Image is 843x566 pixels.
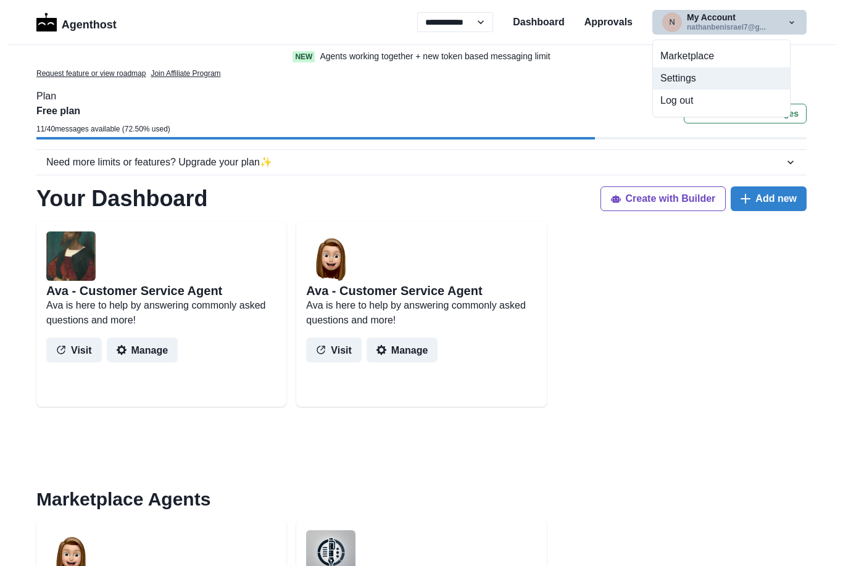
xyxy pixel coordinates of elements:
h1: Your Dashboard [36,185,207,212]
a: Purchase more messages [684,104,807,137]
button: Need more limits or features? Upgrade your plan✨ [36,150,807,175]
button: Settings [653,67,790,89]
p: Agents working together + new token based messaging limit [320,50,550,63]
a: Dashboard [513,15,565,30]
p: Ava is here to help by answering commonly asked questions and more! [306,298,536,328]
button: Manage [107,338,178,362]
a: NewAgents working together + new token based messaging limit [267,50,576,63]
a: LogoAgenthost [36,12,117,33]
button: Visit [46,338,102,362]
button: Add new [731,186,807,211]
button: Create with Builder [600,186,726,211]
h2: Ava - Customer Service Agent [306,283,482,298]
span: New [293,51,315,62]
img: user%2F2%2Fb7ac5808-39ff-453c-8ce1-b371fabf5c1b [306,231,355,281]
img: user%2F5294%2F7cc08ebf-0007-4078-a041-c561c43471d0 [46,231,96,281]
button: Manage [367,338,438,362]
p: 11 / 40 messages available ( 72.50 % used) [36,123,170,135]
img: Logo [36,13,57,31]
p: Ava is here to help by answering commonly asked questions and more! [46,298,276,328]
p: Plan [36,89,807,104]
div: Need more limits or features? Upgrade your plan ✨ [46,155,784,170]
a: Approvals [584,15,633,30]
p: Agenthost [62,12,117,33]
a: Join Affiliate Program [151,68,220,79]
a: Request feature or view roadmap [36,68,146,79]
h2: Ava - Customer Service Agent [46,283,222,298]
button: Log out [653,89,790,112]
p: Free plan [36,104,170,119]
h2: Marketplace Agents [36,488,807,510]
button: nathanbenisrael7@gmail.comMy Accountnathanbenisrael7@g... [652,10,807,35]
button: Visit [306,338,362,362]
button: Marketplace [653,45,790,67]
